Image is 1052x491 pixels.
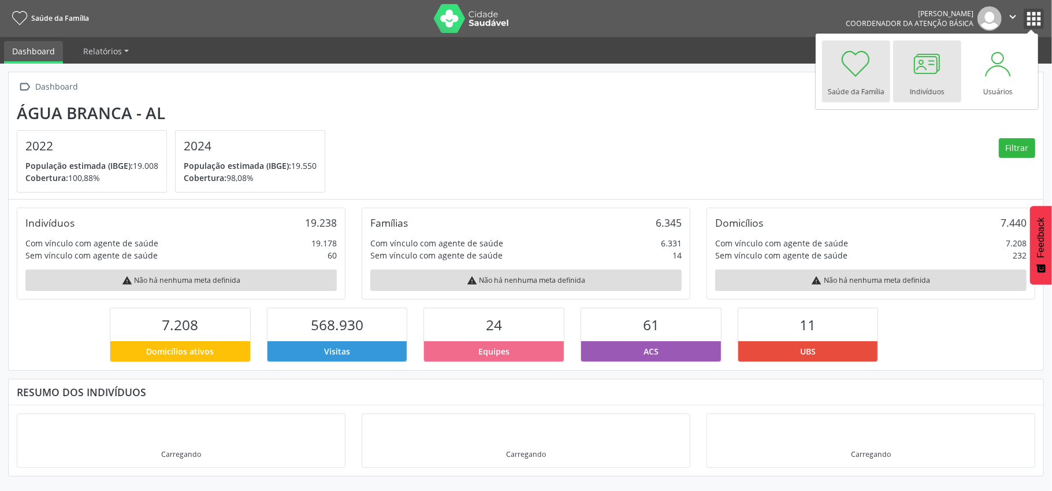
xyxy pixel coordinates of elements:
[370,237,503,249] div: Com vínculo com agente de saúde
[1006,10,1019,23] i: 
[893,40,961,102] a: Indivíduos
[75,41,137,61] a: Relatórios
[1002,6,1024,31] button: 
[184,172,317,184] p: 98,08%
[999,138,1035,158] button: Filtrar
[4,41,63,64] a: Dashboard
[17,79,34,95] i: 
[8,9,89,28] a: Saúde da Família
[311,315,363,334] span: 568.930
[25,160,133,171] span: População estimada (IBGE):
[25,160,158,172] p: 19.008
[964,40,1032,102] a: Usuários
[800,315,816,334] span: 11
[1006,237,1027,249] div: 7.208
[17,386,1035,398] div: Resumo dos indivíduos
[977,6,1002,31] img: img
[162,315,198,334] span: 7.208
[846,19,973,28] span: Coordenador da Atenção Básica
[812,275,822,286] i: warning
[715,249,847,261] div: Sem vínculo com agente de saúde
[715,216,763,229] div: Domicílios
[184,172,226,183] span: Cobertura:
[1024,9,1044,29] button: apps
[370,216,408,229] div: Famílias
[17,104,333,123] div: Água Branca - AL
[25,172,158,184] p: 100,88%
[715,270,1027,291] div: Não há nenhuma meta definida
[34,79,80,95] div: Dashboard
[122,275,132,286] i: warning
[25,249,158,261] div: Sem vínculo com agente de saúde
[822,40,890,102] a: Saúde da Família
[1030,206,1052,285] button: Feedback - Mostrar pesquisa
[467,275,477,286] i: warning
[656,216,682,229] div: 6.345
[370,249,503,261] div: Sem vínculo com agente de saúde
[25,270,337,291] div: Não há nenhuma meta definida
[478,345,510,357] span: Equipes
[305,216,337,229] div: 19.238
[1036,217,1046,258] span: Feedback
[184,139,317,153] h4: 2024
[25,139,158,153] h4: 2022
[25,237,158,249] div: Com vínculo com agente de saúde
[1013,249,1027,261] div: 232
[17,79,80,95] a:  Dashboard
[25,172,68,183] span: Cobertura:
[184,160,317,172] p: 19.550
[846,9,973,19] div: [PERSON_NAME]
[161,449,201,459] div: Carregando
[324,345,350,357] span: Visitas
[1001,216,1027,229] div: 7.440
[644,345,659,357] span: ACS
[83,46,122,57] span: Relatórios
[328,249,337,261] div: 60
[370,270,682,291] div: Não há nenhuma meta definida
[486,315,502,334] span: 24
[31,13,89,23] span: Saúde da Família
[643,315,659,334] span: 61
[25,216,75,229] div: Indivíduos
[672,249,682,261] div: 14
[506,449,546,459] div: Carregando
[800,345,816,357] span: UBS
[146,345,214,357] span: Domicílios ativos
[311,237,337,249] div: 19.178
[715,237,848,249] div: Com vínculo com agente de saúde
[851,449,891,459] div: Carregando
[661,237,682,249] div: 6.331
[184,160,291,171] span: População estimada (IBGE):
